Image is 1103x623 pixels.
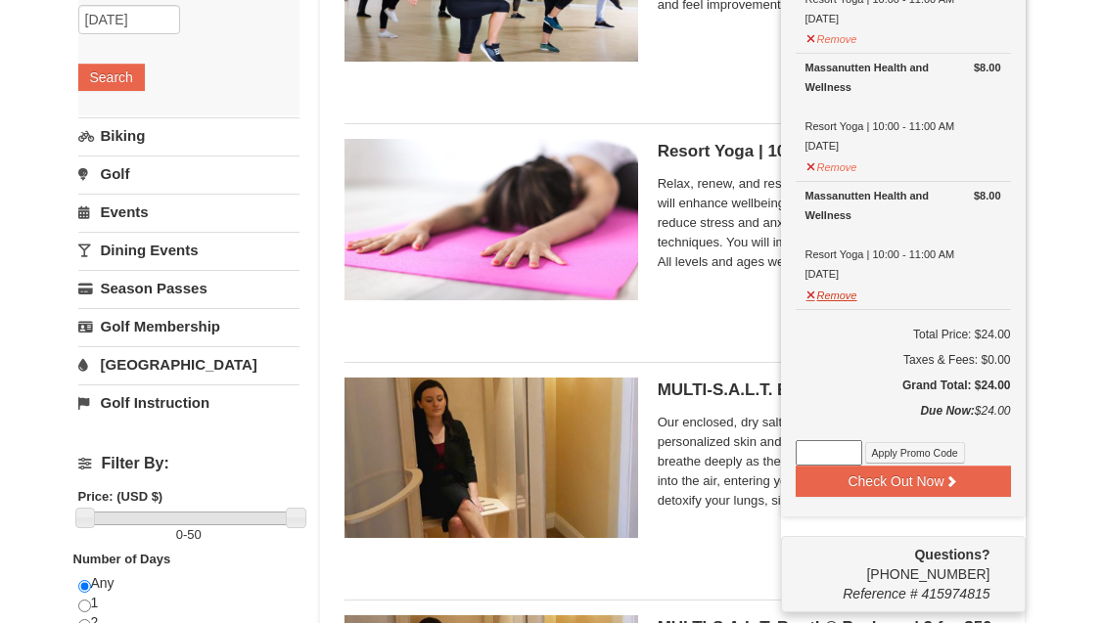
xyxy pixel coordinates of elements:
[843,586,917,601] span: Reference #
[78,117,300,154] a: Biking
[345,139,638,299] img: 6619873-740-369cfc48.jpeg
[805,153,858,177] button: Remove
[805,281,858,305] button: Remove
[658,142,1001,161] h5: Resort Yoga | 10:00 - 11:00 AM
[920,404,974,418] strong: Due Now:
[345,378,638,538] img: 6619873-480-72cc3260.jpg
[921,586,989,601] span: 415974815
[78,346,300,382] a: [GEOGRAPHIC_DATA]
[78,308,300,344] a: Golf Membership
[974,58,1001,77] strong: $8.00
[78,194,300,230] a: Events
[914,547,989,562] strong: Questions?
[78,384,300,421] a: Golf Instruction
[805,186,1001,225] div: Massanutten Health and Wellness
[658,174,1001,272] span: Relax, renew, and restore with calming flowing practice that will enhance wellbeing to your mind ...
[796,325,1011,344] h6: Total Price: $24.00
[805,58,1001,97] div: Massanutten Health and Wellness
[78,64,145,91] button: Search
[78,455,300,472] h4: Filter By:
[73,552,171,566] strong: Number of Days
[658,413,1001,511] span: Our enclosed, dry salt therapy booth provides individual and personalized skin and lung therapy. ...
[796,350,1011,370] div: Taxes & Fees: $0.00
[796,545,990,582] span: [PHONE_NUMBER]
[78,489,163,504] strong: Price: (USD $)
[805,24,858,49] button: Remove
[187,527,201,542] span: 50
[78,525,300,545] label: -
[796,401,1011,440] div: $24.00
[78,232,300,268] a: Dining Events
[805,58,1001,156] div: Resort Yoga | 10:00 - 11:00 AM [DATE]
[805,186,1001,284] div: Resort Yoga | 10:00 - 11:00 AM [DATE]
[865,442,965,464] button: Apply Promo Code
[78,156,300,192] a: Golf
[658,380,1001,400] h5: MULTI-S.A.L.T. Booth®
[176,527,183,542] span: 0
[974,186,1001,205] strong: $8.00
[78,270,300,306] a: Season Passes
[796,376,1011,395] h5: Grand Total: $24.00
[796,466,1011,497] button: Check Out Now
